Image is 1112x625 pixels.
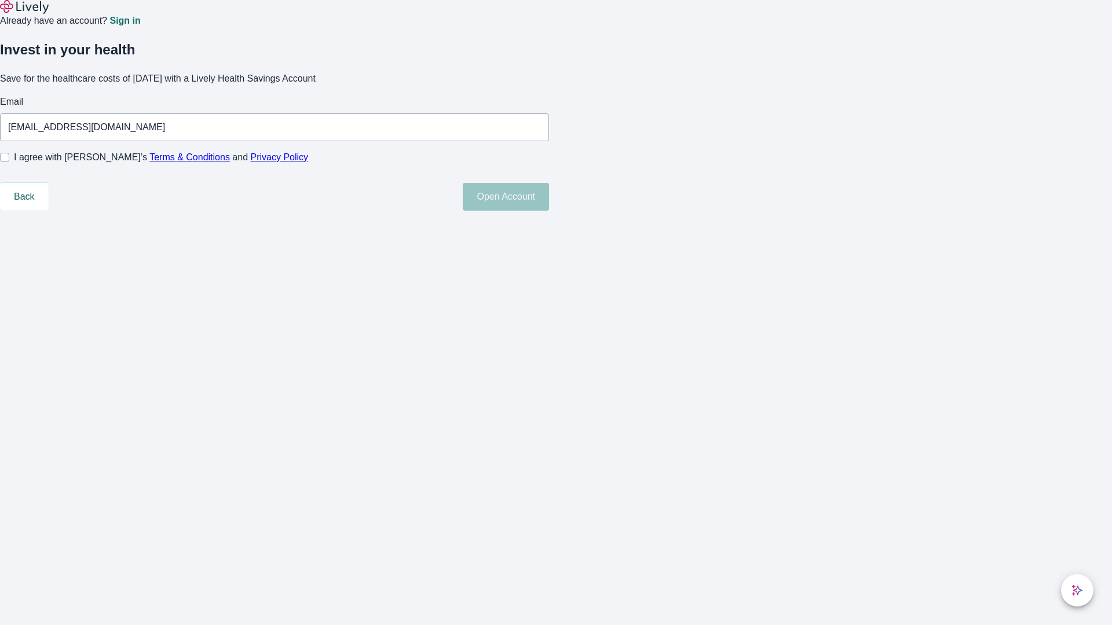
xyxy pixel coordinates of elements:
a: Terms & Conditions [149,152,230,162]
a: Sign in [109,16,140,25]
svg: Lively AI Assistant [1071,584,1083,596]
a: Privacy Policy [251,152,309,162]
span: I agree with [PERSON_NAME]’s and [14,150,308,164]
button: chat [1061,574,1093,606]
